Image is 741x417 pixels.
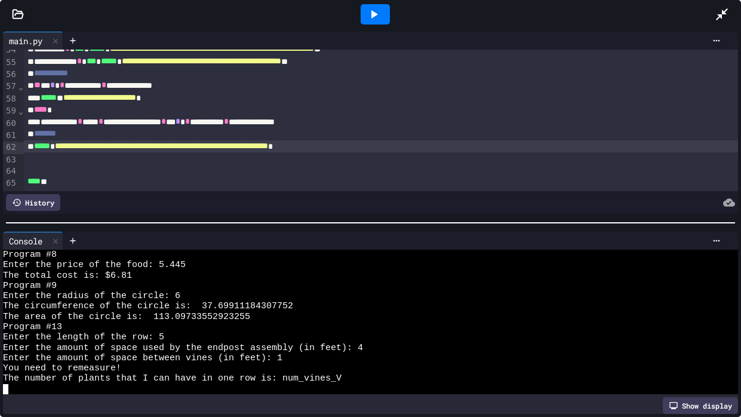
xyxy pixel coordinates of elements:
[3,373,342,384] span: The number of plants that I can have in one row is: num_vines_V
[5,5,82,76] div: Chat with us now!Close
[3,343,363,353] span: Enter the amount of space used by the endpost assembly (in feet): 4
[3,353,282,363] span: Enter the amount of space between vines (in feet): 1
[3,312,250,322] span: The area of the circle is: 113.09733552923255
[3,301,293,311] span: The circumference of the circle is: 37.69911184307752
